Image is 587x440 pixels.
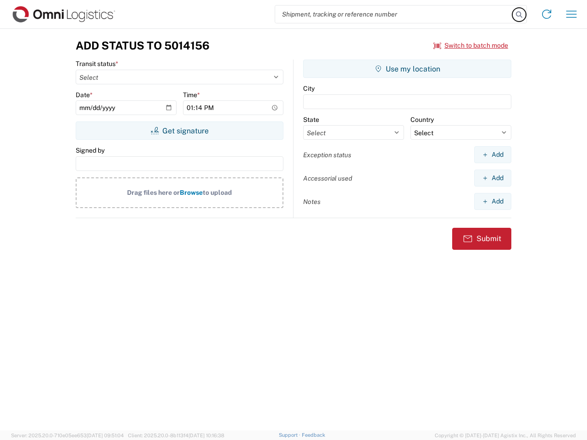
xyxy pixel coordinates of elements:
[410,115,434,124] label: Country
[76,146,105,154] label: Signed by
[452,228,511,250] button: Submit
[128,433,224,438] span: Client: 2025.20.0-8b113f4
[188,433,224,438] span: [DATE] 10:16:38
[303,115,319,124] label: State
[303,198,321,206] label: Notes
[203,189,232,196] span: to upload
[279,432,302,438] a: Support
[474,146,511,163] button: Add
[303,174,352,182] label: Accessorial used
[303,151,351,159] label: Exception status
[76,91,93,99] label: Date
[474,170,511,187] button: Add
[76,121,283,140] button: Get signature
[303,84,315,93] label: City
[474,193,511,210] button: Add
[435,431,576,440] span: Copyright © [DATE]-[DATE] Agistix Inc., All Rights Reserved
[180,189,203,196] span: Browse
[11,433,124,438] span: Server: 2025.20.0-710e05ee653
[302,432,325,438] a: Feedback
[87,433,124,438] span: [DATE] 09:51:04
[433,38,508,53] button: Switch to batch mode
[76,60,118,68] label: Transit status
[127,189,180,196] span: Drag files here or
[76,39,210,52] h3: Add Status to 5014156
[275,5,513,23] input: Shipment, tracking or reference number
[183,91,200,99] label: Time
[303,60,511,78] button: Use my location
